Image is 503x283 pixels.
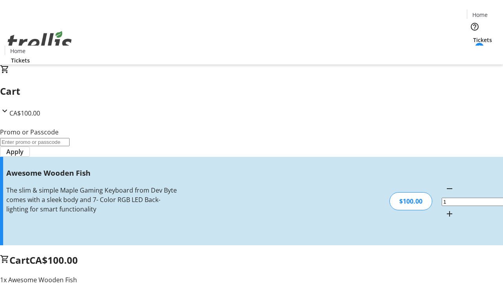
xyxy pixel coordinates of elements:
a: Home [5,47,30,55]
button: Decrement by one [442,181,457,197]
button: Increment by one [442,206,457,222]
span: Tickets [11,56,30,64]
span: Apply [6,147,24,156]
button: Cart [467,44,483,60]
a: Home [467,11,492,19]
div: The slim & simple Maple Gaming Keyboard from Dev Byte comes with a sleek body and 7- Color RGB LE... [6,186,178,214]
span: Home [10,47,26,55]
img: Orient E2E Organization 5VlIFcayl0's Logo [5,22,75,62]
h3: Awesome Wooden Fish [6,167,178,178]
div: $100.00 [389,192,432,210]
button: Help [467,19,483,35]
span: CA$100.00 [29,254,78,266]
a: Tickets [467,36,498,44]
a: Tickets [5,56,36,64]
span: CA$100.00 [9,109,40,118]
span: Home [472,11,488,19]
span: Tickets [473,36,492,44]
